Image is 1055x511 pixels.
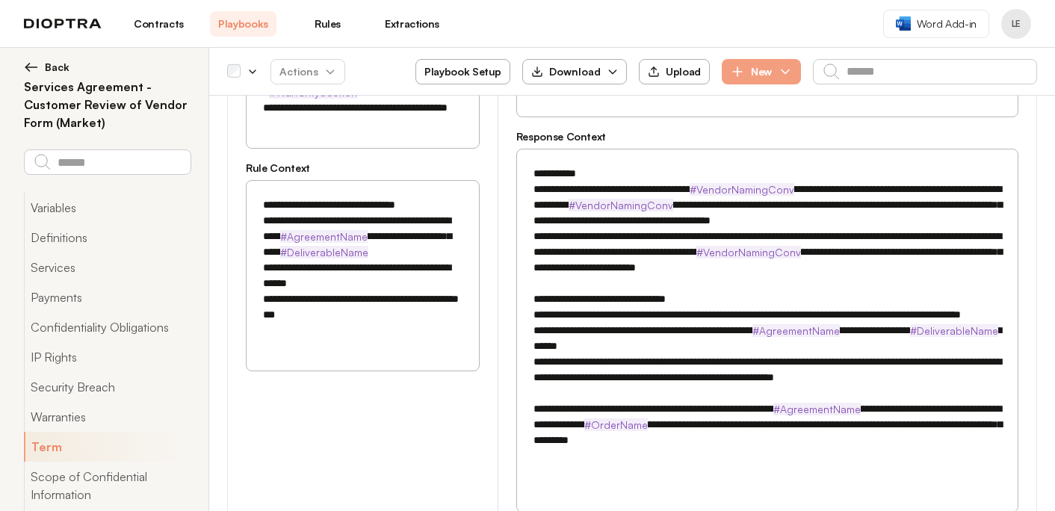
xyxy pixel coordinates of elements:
[531,64,601,79] div: Download
[227,65,241,78] div: Select all
[516,129,1018,144] h3: Response Context
[722,59,801,84] button: New
[24,282,191,312] button: Payments
[584,418,648,431] strong: #OrderName
[24,462,191,510] button: Scope of Confidential Information
[379,11,445,37] a: Extractions
[24,78,191,131] h2: Services Agreement - Customer Review of Vendor Form (Market)
[24,223,191,253] button: Definitions
[24,193,191,223] button: Variables
[45,60,69,75] span: Back
[883,10,989,38] a: Word Add-in
[696,246,801,258] strong: #VendorNamingConv
[24,60,39,75] img: left arrow
[294,11,361,37] a: Rules
[910,324,998,337] strong: #DeliverableName
[24,60,191,75] button: Back
[1001,9,1031,39] button: Profile menu
[690,183,794,196] strong: #VendorNamingConv
[752,324,840,337] strong: #AgreementName
[24,402,191,432] button: Warranties
[773,403,861,415] strong: #AgreementName
[280,230,368,243] strong: #AgreementName
[267,58,348,85] span: Actions
[126,11,192,37] a: Contracts
[639,59,710,84] button: Upload
[270,59,345,84] button: Actions
[210,11,276,37] a: Playbooks
[24,19,102,29] img: logo
[24,312,191,342] button: Confidentiality Obligations
[24,372,191,402] button: Security Breach
[415,59,510,84] button: Playbook Setup
[648,65,701,78] div: Upload
[896,16,911,31] img: word
[246,161,480,176] h3: Rule Context
[24,253,191,282] button: Services
[24,342,191,372] button: IP Rights
[522,59,627,84] button: Download
[917,16,977,31] span: Word Add-in
[569,199,673,211] strong: #VendorNamingConv
[24,432,191,462] button: Term
[280,246,368,258] strong: #DeliverableName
